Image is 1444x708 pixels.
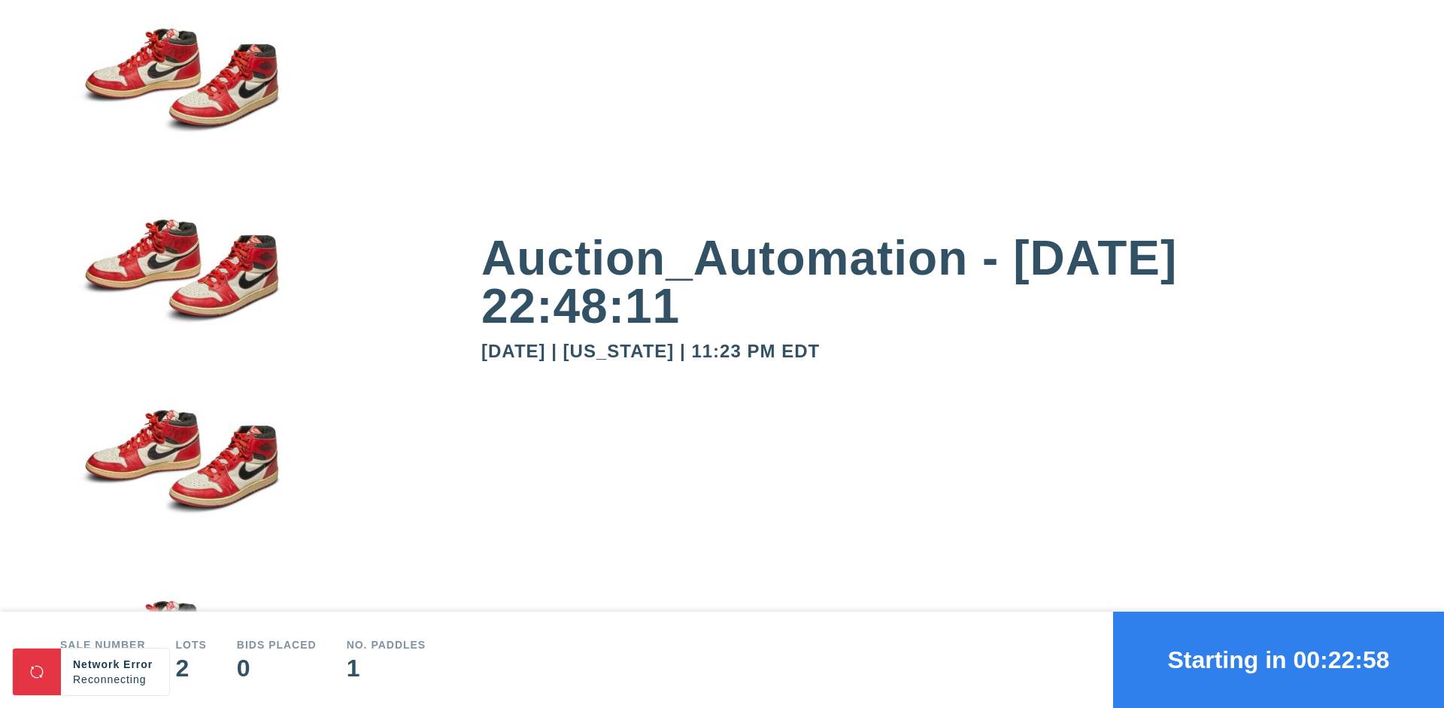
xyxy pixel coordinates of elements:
div: 0 [237,656,317,680]
div: Reconnecting [73,672,157,687]
div: Sale number [60,640,146,650]
img: small [60,191,301,382]
div: 1 [347,656,426,680]
div: No. Paddles [347,640,426,650]
div: 2 [176,656,207,680]
div: Network Error [73,657,157,672]
div: Auction_Automation - [DATE] 22:48:11 [481,234,1384,330]
div: Lots [176,640,207,650]
div: Bids Placed [237,640,317,650]
div: [DATE] | [US_STATE] | 11:23 PM EDT [481,342,1384,360]
button: Starting in 00:22:58 [1113,612,1444,708]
